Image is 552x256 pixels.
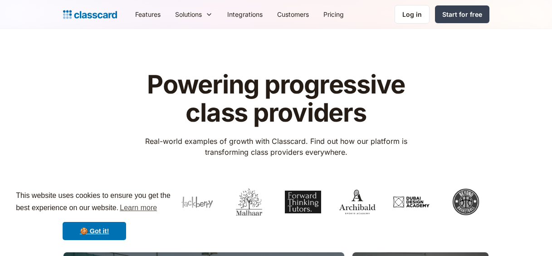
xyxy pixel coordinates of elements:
[132,71,420,127] h1: Powering progressive class providers
[435,5,489,23] a: Start for free
[63,8,117,21] a: home
[316,4,351,25] a: Pricing
[270,4,316,25] a: Customers
[168,4,220,25] div: Solutions
[63,222,126,240] a: dismiss cookie message
[442,10,482,19] div: Start for free
[7,182,181,249] div: cookieconsent
[395,5,430,24] a: Log in
[16,190,173,215] span: This website uses cookies to ensure you get the best experience on our website.
[118,201,158,215] a: learn more about cookies
[220,4,270,25] a: Integrations
[128,4,168,25] a: Features
[132,136,420,158] p: Real-world examples of growth with Classcard. Find out how our platform is transforming class pro...
[402,10,422,19] div: Log in
[175,10,202,19] div: Solutions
